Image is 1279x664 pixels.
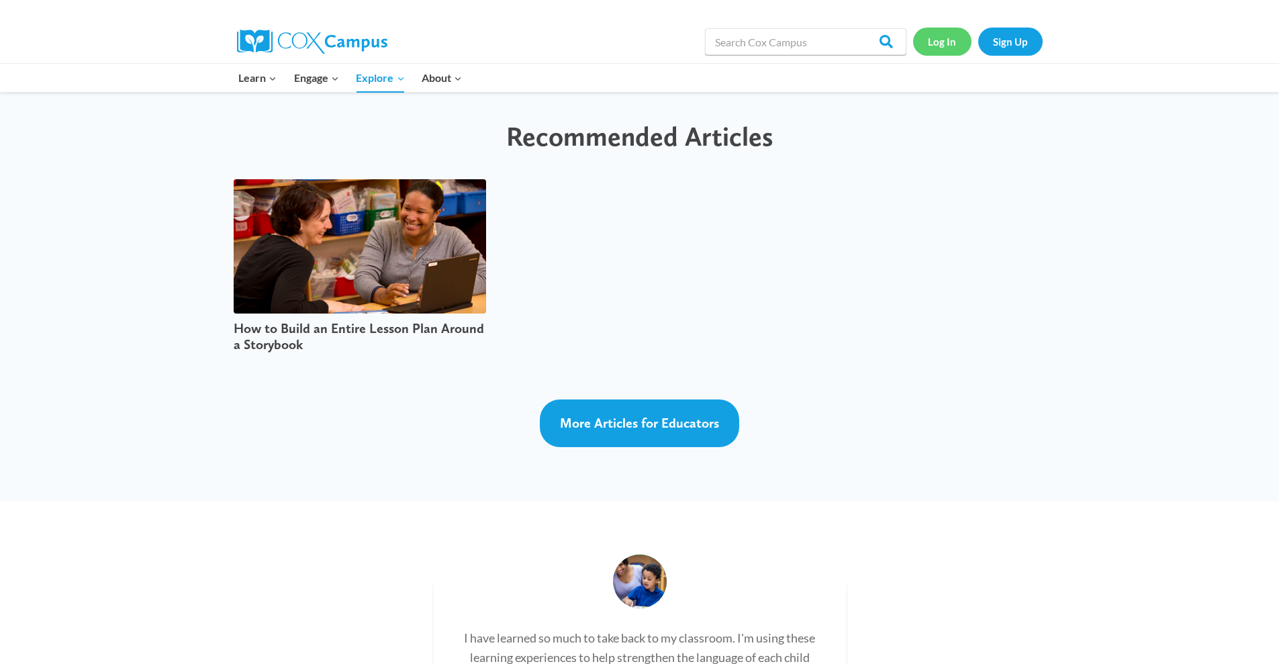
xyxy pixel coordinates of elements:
a: More Articles for Educators [540,399,739,447]
a: Log In [913,28,972,55]
img: teachers making classroom lesson plan [227,176,492,317]
span: Recommended Articles [506,120,773,152]
span: More Articles for Educators [560,415,719,431]
button: Child menu of Learn [230,64,286,92]
a: teachers making classroom lesson plan How to Build an Entire Lesson Plan Around a Storybook [234,179,487,359]
nav: Primary Navigation [230,64,471,92]
button: Child menu of Engage [285,64,348,92]
button: Child menu of About [413,64,471,92]
img: Cox Campus [237,30,387,54]
a: Sign Up [978,28,1043,55]
input: Search Cox Campus [705,28,906,55]
button: Child menu of Explore [348,64,414,92]
h3: How to Build an Entire Lesson Plan Around a Storybook [234,320,487,352]
nav: Secondary Navigation [913,28,1043,55]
